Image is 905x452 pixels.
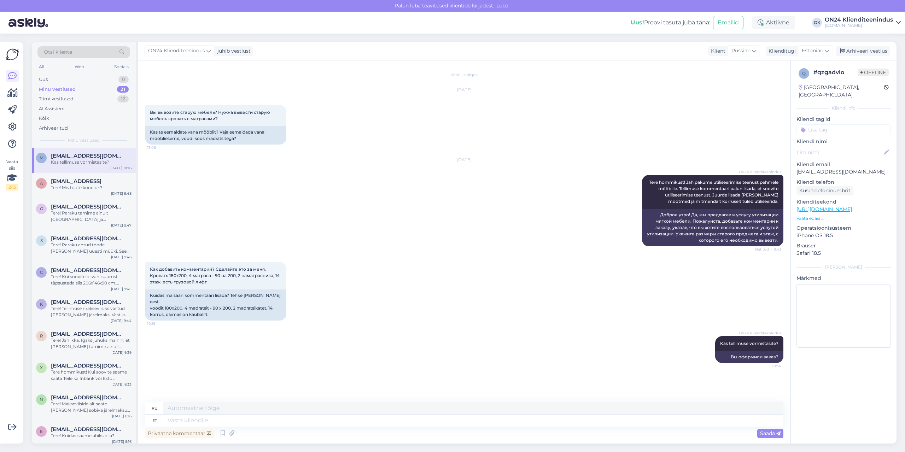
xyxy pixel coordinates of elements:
div: Vaata siia [6,159,18,190]
div: Tere hommikust! Kui soovite saame saata Teile ka Inbank või Esto taotluse. [51,369,132,382]
span: q [802,71,806,76]
span: Вы вывозите старую мебель? Нужна вывести старую мебель кровать с матрасами? [150,110,271,121]
div: Klient [708,47,725,55]
span: Tere hommikust! Jah pakume utiliseerimise teenust pehmele mööblile. Tellimuse kommentaari palun l... [649,180,780,204]
div: [DATE] 9:48 [111,191,132,196]
div: Proovi tasuta juba täna: [631,18,710,27]
span: siimjuks@gmail.com [51,235,124,242]
div: [DATE] [145,157,783,163]
div: [DATE] [145,87,783,93]
span: 10:16 [147,321,174,326]
span: Otsi kliente [44,48,72,56]
div: Tere! Kui soovite diivani suurust täpsustada siis 206x146x90 cm. magamisosa mõõdud avatuna 206x12... [51,274,132,286]
span: mrngoldman@gmail.com [51,153,124,159]
span: s [40,238,43,243]
span: 10:34 [755,363,781,369]
p: Kliendi tag'id [796,116,891,123]
button: Emailid [713,16,743,29]
div: Aktiivne [752,16,795,29]
div: Uus [39,76,48,83]
div: 21 [117,86,129,93]
span: c [40,270,43,275]
span: nijole5220341@gmail.com [51,394,124,401]
span: k [40,301,43,307]
div: Arhiveeritud [39,125,68,132]
div: [DATE] 8:16 [112,413,132,419]
span: xxx7770@mail.ru [51,363,124,369]
div: ON24 Klienditeenindus [825,17,893,23]
div: [DATE] 9:47 [111,223,132,228]
div: [DATE] 9:46 [111,254,132,260]
span: gailitisjuris8@gmail.com [51,204,124,210]
input: Lisa tag [796,124,891,135]
p: Vaata edasi ... [796,215,891,222]
p: Safari 18.5 [796,250,891,257]
div: Kuidas ma saan kommentaari lisada? Tehke [PERSON_NAME] eest. voodit 180x200, 4 madratsit - 90 x 2... [145,289,286,321]
div: 0 [118,76,129,83]
span: Estonian [802,47,823,55]
div: [DOMAIN_NAME] [825,23,893,28]
div: Kõik [39,115,49,122]
div: Küsi telefoninumbrit [796,186,853,195]
div: Kas tellimuse vormistasite? [51,159,132,165]
div: Socials [113,62,130,71]
div: [DATE] 8:33 [111,382,132,387]
img: Askly Logo [6,48,19,61]
span: ON24 Klienditeenindus [739,169,781,175]
p: Kliendi email [796,161,891,168]
span: 13:06 [147,145,174,150]
div: Kas te eemaldate vana mööblit? Vaja eemaldada vana mööblieseme, voodi koos madratsitega? [145,126,286,145]
span: Luba [494,2,510,9]
span: Minu vestlused [68,137,100,143]
div: Kliendi info [796,105,891,111]
span: Russian [731,47,751,55]
div: et [152,415,157,427]
b: Uus! [631,19,644,26]
div: juhib vestlust [215,47,251,55]
p: [EMAIL_ADDRESS][DOMAIN_NAME] [796,168,891,176]
div: [DATE] 9:39 [111,350,132,355]
div: [DATE] 9:45 [111,286,132,292]
div: 12 [117,95,129,102]
div: AI Assistent [39,105,65,112]
div: Tere! Jah ikka. Igaks juhuks mainin, et [PERSON_NAME] tarnime ainult [GEOGRAPHIC_DATA] ja [GEOGRA... [51,337,132,350]
a: [URL][DOMAIN_NAME] [796,206,852,212]
div: Доброе утро! Да, мы предлагаем услугу утилизации мягкой мебели. Пожалуйста, добавьте комментарий ... [642,209,783,246]
div: Tere! Paraku tarnime ainult [GEOGRAPHIC_DATA] ja [GEOGRAPHIC_DATA]. [51,210,132,223]
p: Märkmed [796,275,891,282]
a: ON24 Klienditeenindus[DOMAIN_NAME] [825,17,901,28]
span: ON24 Klienditeenindus [739,330,781,336]
span: kivikas34@gmail.com [51,299,124,305]
div: [PERSON_NAME] [796,264,891,270]
span: Nähtud ✓ 9:43 [755,247,781,252]
span: e [40,429,43,434]
span: Как добавить комментарий? Сделайте это за меня. Кровать 180х200, 4 матраса - 90 на 200, 2 наматра... [150,266,281,284]
span: g [40,206,43,211]
div: Вы оформили заказ? [715,351,783,363]
div: [DATE] 8:16 [112,439,132,444]
div: Vestlus algas [145,72,783,78]
span: Kas tellimuse vormistasite? [720,341,778,346]
span: Offline [858,69,889,76]
p: Operatsioonisüsteem [796,224,891,232]
div: OK [812,18,822,28]
input: Lisa nimi [797,148,883,156]
p: Kliendi telefon [796,178,891,186]
div: Web [73,62,86,71]
span: raivis.rukeris@gmail.com [51,331,124,337]
p: Brauser [796,242,891,250]
div: 2 / 3 [6,184,18,190]
div: Tiimi vestlused [39,95,74,102]
div: Arhiveeri vestlus [836,46,890,56]
span: m [40,155,43,160]
span: x [40,365,43,370]
span: r [40,333,43,339]
div: [DATE] 10:16 [110,165,132,171]
span: a [40,181,43,186]
span: catandra@vk.com [51,267,124,274]
span: n [40,397,43,402]
span: Saada [760,430,781,436]
p: iPhone OS 18.5 [796,232,891,239]
div: Tere! Paraku antud toode [PERSON_NAME] uuesti müüki. See on toodetud Hiinas. [51,242,132,254]
span: arusookatlin@gmail.con [51,178,101,184]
